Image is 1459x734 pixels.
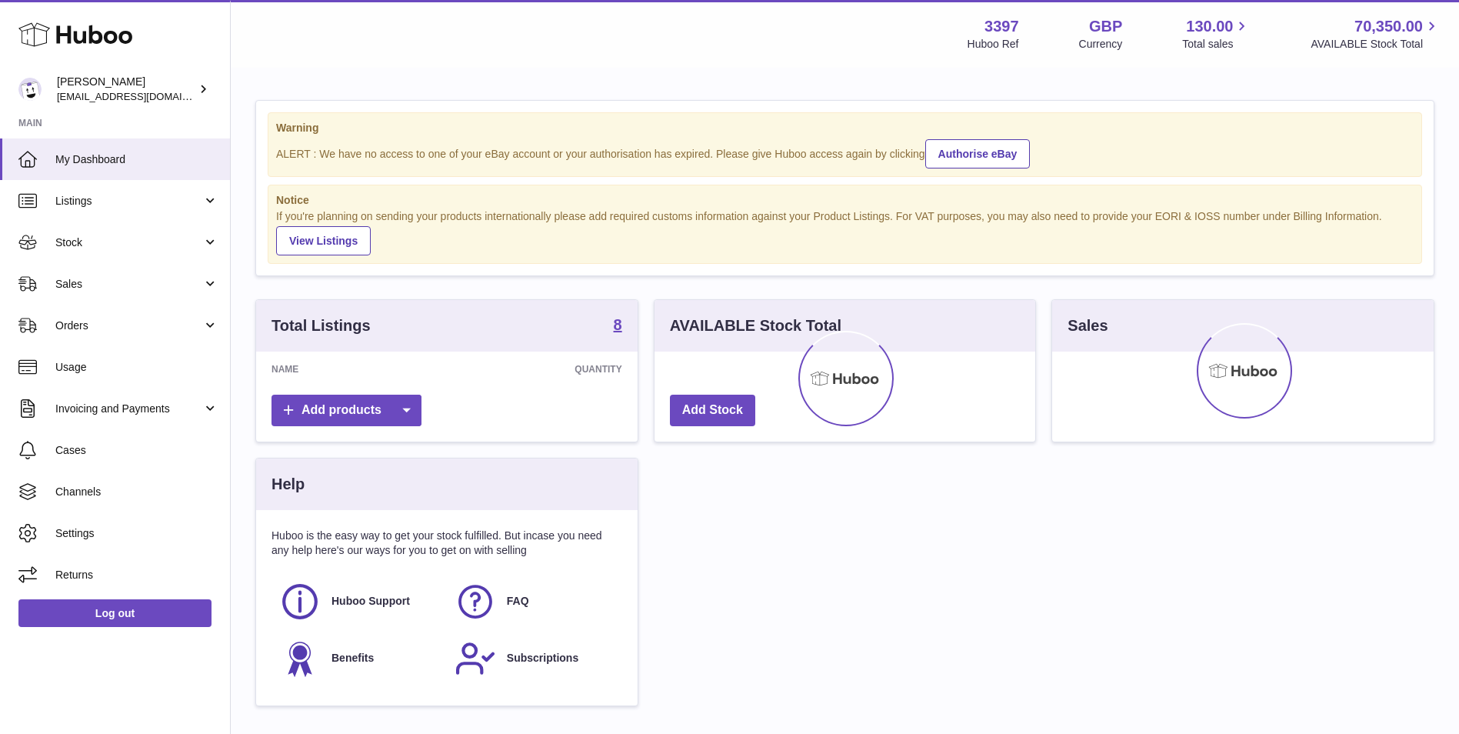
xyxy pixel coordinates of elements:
span: Settings [55,526,218,541]
a: Benefits [279,638,439,679]
strong: 8 [614,317,622,332]
a: 8 [614,317,622,335]
span: Stock [55,235,202,250]
div: [PERSON_NAME] [57,75,195,104]
strong: 3397 [984,16,1019,37]
span: Sales [55,277,202,292]
h3: Sales [1068,315,1108,336]
h3: AVAILABLE Stock Total [670,315,841,336]
span: 70,350.00 [1354,16,1423,37]
span: Huboo Support [331,594,410,609]
a: View Listings [276,226,371,255]
span: Returns [55,568,218,582]
strong: GBP [1089,16,1122,37]
span: Orders [55,319,202,333]
a: 70,350.00 AVAILABLE Stock Total [1311,16,1441,52]
span: Usage [55,360,218,375]
th: Name [256,352,418,387]
a: FAQ [455,581,615,622]
div: Huboo Ref [968,37,1019,52]
a: Add products [271,395,421,426]
span: My Dashboard [55,152,218,167]
th: Quantity [418,352,637,387]
span: Channels [55,485,218,499]
span: AVAILABLE Stock Total [1311,37,1441,52]
a: Authorise eBay [925,139,1031,168]
a: Add Stock [670,395,755,426]
span: Invoicing and Payments [55,402,202,416]
span: [EMAIL_ADDRESS][DOMAIN_NAME] [57,90,226,102]
p: Huboo is the easy way to get your stock fulfilled. But incase you need any help here's our ways f... [271,529,622,558]
span: Benefits [331,651,374,666]
span: FAQ [507,594,529,609]
span: 130.00 [1186,16,1233,37]
a: 130.00 Total sales [1182,16,1251,52]
span: Subscriptions [507,651,578,666]
div: ALERT : We have no access to one of your eBay account or your authorisation has expired. Please g... [276,137,1414,168]
h3: Total Listings [271,315,371,336]
strong: Notice [276,193,1414,208]
span: Cases [55,443,218,458]
span: Total sales [1182,37,1251,52]
a: Log out [18,599,212,627]
h3: Help [271,474,305,495]
a: Subscriptions [455,638,615,679]
div: If you're planning on sending your products internationally please add required customs informati... [276,209,1414,255]
span: Listings [55,194,202,209]
strong: Warning [276,121,1414,135]
div: Currency [1079,37,1123,52]
a: Huboo Support [279,581,439,622]
img: sales@canchema.com [18,78,42,101]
